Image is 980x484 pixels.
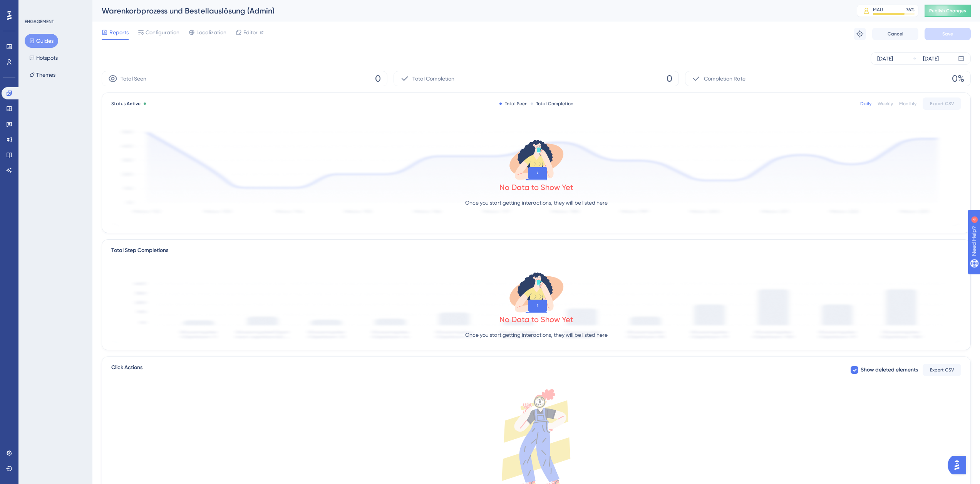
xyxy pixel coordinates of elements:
div: MAU [873,7,883,13]
div: Daily [860,101,871,107]
button: Guides [25,34,58,48]
div: 4 [54,4,56,10]
button: Publish Changes [925,5,971,17]
div: [DATE] [877,54,893,63]
span: Status: [111,101,141,107]
span: 0 [375,72,381,85]
div: No Data to Show Yet [499,314,573,325]
button: Export CSV [923,97,961,110]
div: Monthly [899,101,916,107]
span: Save [942,31,953,37]
span: Reports [109,28,129,37]
span: Export CSV [930,101,954,107]
div: Total Step Completions [111,246,168,255]
span: Localization [196,28,226,37]
div: [DATE] [923,54,939,63]
div: Total Completion [531,101,573,107]
span: Click Actions [111,363,142,377]
span: Export CSV [930,367,954,373]
button: Save [925,28,971,40]
div: Warenkorbprozess und Bestellauslösung (Admin) [102,5,838,16]
div: ENGAGEMENT [25,18,54,25]
span: Publish Changes [929,8,966,14]
div: 76 % [906,7,915,13]
button: Themes [25,68,60,82]
p: Once you start getting interactions, they will be listed here [465,330,608,339]
button: Cancel [872,28,918,40]
span: Show deleted elements [861,365,918,375]
span: Editor [243,28,258,37]
span: Configuration [146,28,179,37]
span: Active [127,101,141,106]
span: Need Help? [18,2,48,11]
span: Completion Rate [704,74,745,83]
span: 0 [667,72,672,85]
button: Export CSV [923,364,961,376]
iframe: UserGuiding AI Assistant Launcher [948,454,971,477]
div: Total Seen [499,101,528,107]
span: 0% [952,72,964,85]
span: Total Completion [412,74,454,83]
span: Total Seen [121,74,146,83]
div: No Data to Show Yet [499,182,573,193]
div: Weekly [878,101,893,107]
p: Once you start getting interactions, they will be listed here [465,198,608,207]
button: Hotspots [25,51,62,65]
span: Cancel [888,31,903,37]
